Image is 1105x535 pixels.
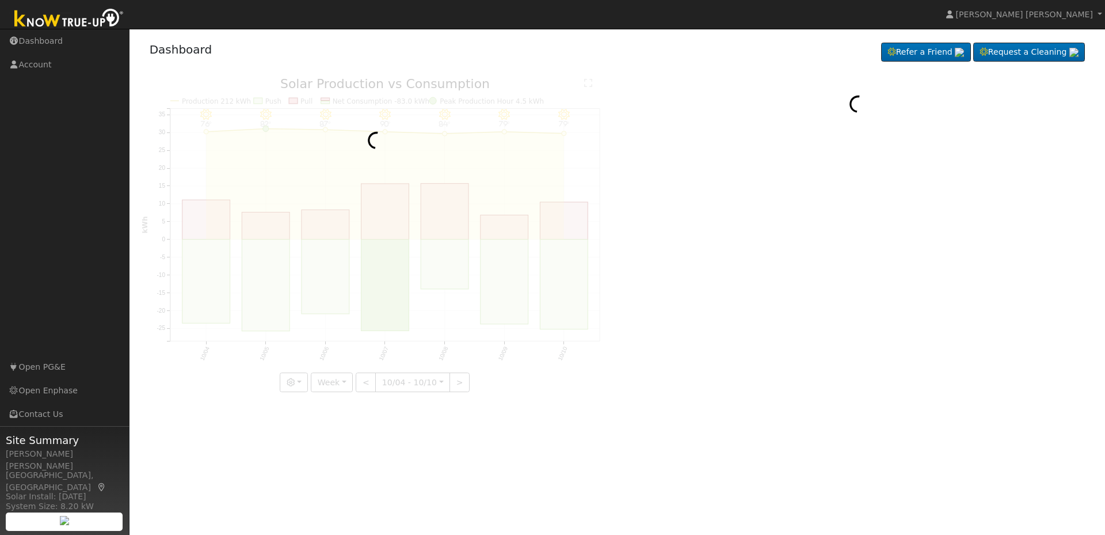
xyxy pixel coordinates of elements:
img: retrieve [955,48,964,57]
a: Request a Cleaning [973,43,1085,62]
div: [PERSON_NAME] [PERSON_NAME] [6,448,123,472]
a: Map [97,483,107,492]
a: Refer a Friend [881,43,971,62]
div: System Size: 8.20 kW [6,500,123,513]
img: retrieve [1069,48,1079,57]
img: retrieve [60,516,69,525]
a: Dashboard [150,43,212,56]
img: Know True-Up [9,6,129,32]
span: Site Summary [6,432,123,448]
div: [GEOGRAPHIC_DATA], [GEOGRAPHIC_DATA] [6,469,123,494]
span: [PERSON_NAME] [PERSON_NAME] [956,10,1093,19]
div: Solar Install: [DATE] [6,491,123,503]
